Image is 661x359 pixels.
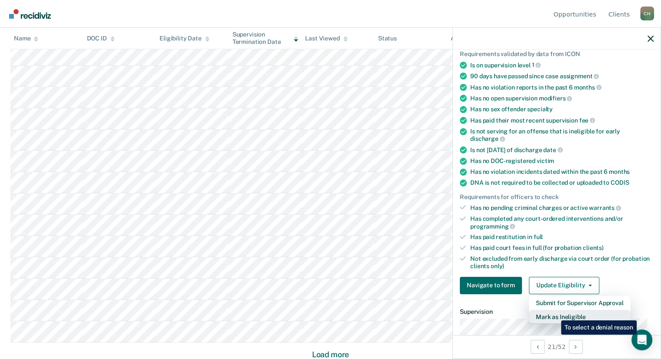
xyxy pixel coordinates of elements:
span: date [543,146,562,153]
div: Is on supervision level [470,61,654,69]
button: Navigate to form [460,277,522,294]
div: Has paid restitution in [470,233,654,241]
span: CODIS [611,179,629,186]
div: Not excluded from early discharge via court order (for probation clients [470,255,654,270]
div: Assigned to [451,35,492,42]
span: months [609,168,630,175]
span: specialty [527,106,553,113]
div: Has no violation reports in the past 6 [470,83,654,91]
div: Has paid their most recent supervision [470,116,654,124]
div: Dropdown Menu [529,296,631,324]
div: Open Intercom Messenger [631,329,652,350]
div: Has completed any court-ordered interventions and/or [470,215,654,230]
div: Name [14,35,38,42]
div: Has no violation incidents dated within the past 6 [470,168,654,176]
span: only) [491,263,504,269]
div: C H [640,7,654,20]
button: Mark as Ineligible [529,310,631,324]
button: Profile dropdown button [640,7,654,20]
button: Submit for Supervisor Approval [529,296,631,310]
div: Eligibility Date [159,35,209,42]
div: Is not [DATE] of discharge [470,146,654,154]
a: Navigate to form link [460,277,525,294]
button: Previous Opportunity [531,340,545,354]
span: fee [579,117,595,124]
div: 90 days have passed since case [470,72,654,80]
img: Recidiviz [9,9,51,19]
div: Last Viewed [305,35,347,42]
span: months [574,84,601,91]
span: discharge [470,135,505,142]
span: full [534,233,543,240]
span: victim [537,157,554,164]
button: Update Eligibility [529,277,599,294]
div: Has no open supervision [470,94,654,102]
span: 1 [532,61,541,68]
div: Is not serving for an offense that is ineligible for early [470,128,654,143]
div: Has paid court fees in full (for probation [470,244,654,252]
div: Requirements validated by data from ICON [460,50,654,58]
div: Has no DOC-registered [470,157,654,165]
dt: Supervision [460,308,654,316]
div: Requirements for officers to check [460,193,654,201]
div: Supervision Termination Date [233,31,299,46]
button: Next Opportunity [569,340,583,354]
div: 21 / 52 [453,335,661,358]
span: programming [470,223,515,230]
span: clients) [583,244,604,251]
div: DOC ID [87,35,115,42]
div: Status [378,35,397,42]
div: Has no pending criminal charges or active [470,204,654,212]
span: modifiers [539,95,572,102]
span: warrants [589,204,621,211]
div: DNA is not required to be collected or uploaded to [470,179,654,186]
div: Has no sex offender [470,106,654,113]
span: assignment [560,73,599,80]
